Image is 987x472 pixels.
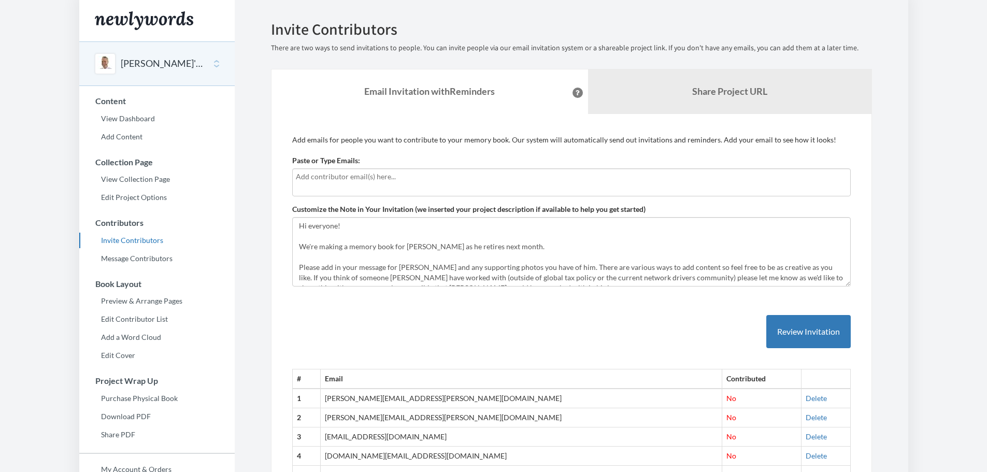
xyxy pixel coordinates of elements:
td: [PERSON_NAME][EMAIL_ADDRESS][PERSON_NAME][DOMAIN_NAME] [320,408,722,427]
a: Share PDF [79,427,235,442]
textarea: Hi everyone! We're making a memory book for [PERSON_NAME] as he retires next month. Please add in... [292,217,851,287]
a: Delete [806,394,827,403]
a: View Collection Page [79,171,235,187]
button: Review Invitation [766,315,851,349]
td: [EMAIL_ADDRESS][DOMAIN_NAME] [320,427,722,447]
p: Add emails for people you want to contribute to your memory book. Our system will automatically s... [292,135,851,145]
span: No [726,394,736,403]
a: Invite Contributors [79,233,235,248]
span: No [726,432,736,441]
h3: Content [80,96,235,106]
h3: Collection Page [80,158,235,167]
a: Edit Project Options [79,190,235,205]
a: Message Contributors [79,251,235,266]
a: Purchase Physical Book [79,391,235,406]
a: Edit Cover [79,348,235,363]
input: Add contributor email(s) here... [296,171,847,182]
h3: Book Layout [80,279,235,289]
a: Delete [806,432,827,441]
p: There are two ways to send invitations to people. You can invite people via our email invitation ... [271,43,872,53]
a: Edit Contributor List [79,311,235,327]
th: 2 [292,408,320,427]
h3: Contributors [80,218,235,227]
th: 4 [292,447,320,466]
a: Delete [806,451,827,460]
h3: Project Wrap Up [80,376,235,385]
button: [PERSON_NAME]'s Retirement [121,57,205,70]
span: No [726,413,736,422]
th: Contributed [722,369,801,389]
a: Download PDF [79,409,235,424]
b: Share Project URL [692,85,767,97]
td: [DOMAIN_NAME][EMAIL_ADDRESS][DOMAIN_NAME] [320,447,722,466]
a: Add Content [79,129,235,145]
label: Customize the Note in Your Invitation (we inserted your project description if available to help ... [292,204,646,214]
a: Add a Word Cloud [79,330,235,345]
th: 3 [292,427,320,447]
label: Paste or Type Emails: [292,155,360,166]
th: 1 [292,389,320,408]
td: [PERSON_NAME][EMAIL_ADDRESS][PERSON_NAME][DOMAIN_NAME] [320,389,722,408]
img: Newlywords logo [95,11,193,30]
th: # [292,369,320,389]
span: No [726,451,736,460]
a: Delete [806,413,827,422]
a: Preview & Arrange Pages [79,293,235,309]
a: View Dashboard [79,111,235,126]
strong: Email Invitation with Reminders [364,85,495,97]
h2: Invite Contributors [271,21,872,38]
th: Email [320,369,722,389]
